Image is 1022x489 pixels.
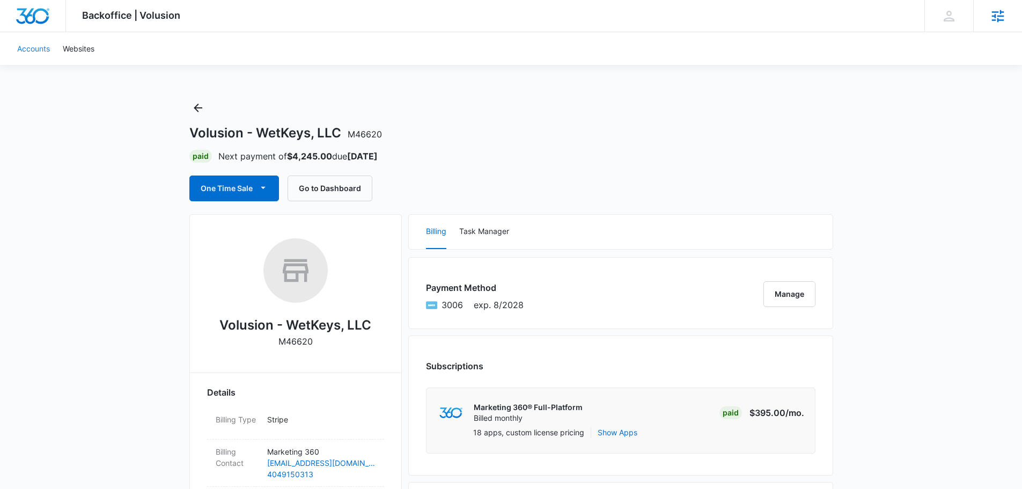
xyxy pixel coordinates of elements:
[426,281,524,294] h3: Payment Method
[267,457,376,469] a: [EMAIL_ADDRESS][DOMAIN_NAME]
[347,151,378,162] strong: [DATE]
[207,440,384,487] div: Billing ContactMarketing 360[EMAIL_ADDRESS][DOMAIN_NAME]4049150313
[216,414,259,425] dt: Billing Type
[82,10,180,21] span: Backoffice | Volusion
[56,32,101,65] a: Websites
[426,360,483,373] h3: Subscriptions
[439,407,462,419] img: marketing360Logo
[11,32,56,65] a: Accounts
[267,446,376,457] p: Marketing 360
[267,414,376,425] p: Stripe
[278,335,313,348] p: M46620
[474,413,583,424] p: Billed monthly
[189,125,382,141] h1: Volusion - WetKeys, LLC
[598,427,637,438] button: Show Apps
[189,176,279,201] button: One Time Sale
[189,99,207,116] button: Back
[474,402,583,413] p: Marketing 360® Full-Platform
[219,316,371,335] h2: Volusion - WetKeys, LLC
[207,407,384,440] div: Billing TypeStripe
[719,406,742,419] div: Paid
[288,176,372,201] button: Go to Dashboard
[218,150,378,163] p: Next payment of due
[287,151,332,162] strong: $4,245.00
[207,386,236,399] span: Details
[749,406,804,419] p: $395.00
[216,446,259,469] dt: Billing Contact
[348,129,382,140] span: M46620
[785,407,804,418] span: /mo.
[442,298,463,311] span: American Express ending with
[189,150,212,163] div: Paid
[426,215,446,249] button: Billing
[473,427,584,438] p: 18 apps, custom license pricing
[267,469,376,480] a: 4049150313
[459,215,509,249] button: Task Manager
[763,281,815,307] button: Manage
[474,298,524,311] span: exp. 8/2028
